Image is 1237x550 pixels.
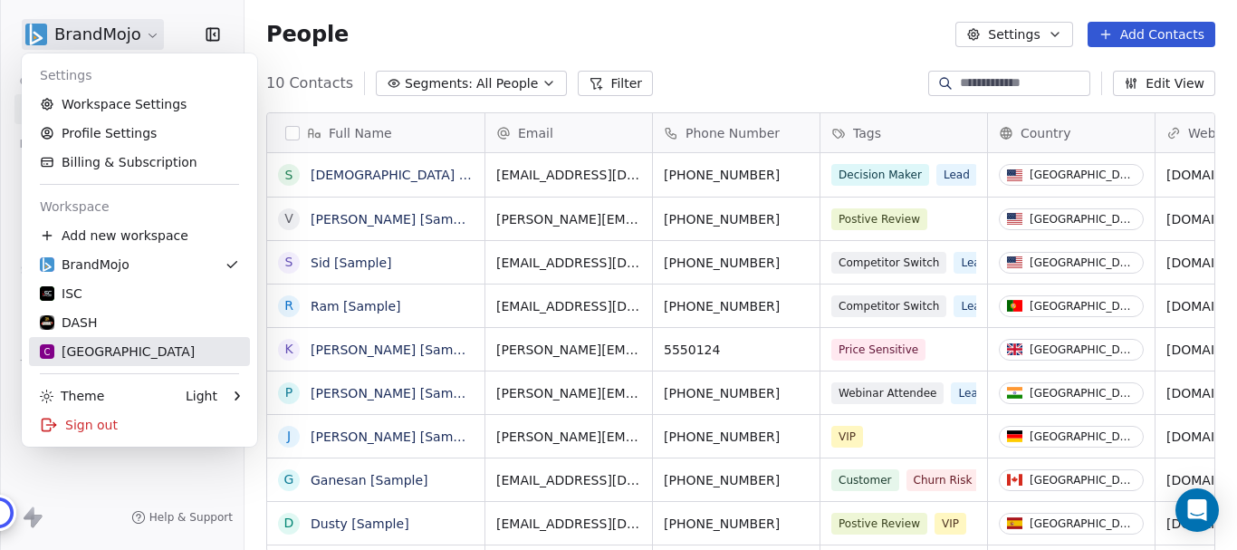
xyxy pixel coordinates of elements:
span: C [43,345,50,359]
a: Workspace Settings [29,90,250,119]
div: Workspace [29,192,250,221]
div: [GEOGRAPHIC_DATA] [40,343,195,361]
div: BrandMojo [40,256,129,274]
div: DASH [40,314,98,332]
div: Settings [29,61,250,90]
a: Profile Settings [29,119,250,148]
div: Light [186,387,217,405]
div: ISC [40,285,82,303]
img: BM_Icon_v1.svg [40,257,54,272]
div: Theme [40,387,104,405]
div: Add new workspace [29,221,250,250]
img: Dash-Circle_logo.png [40,315,54,330]
a: Billing & Subscription [29,148,250,177]
div: Sign out [29,410,250,439]
img: isc-logo-big.jpg [40,286,54,301]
